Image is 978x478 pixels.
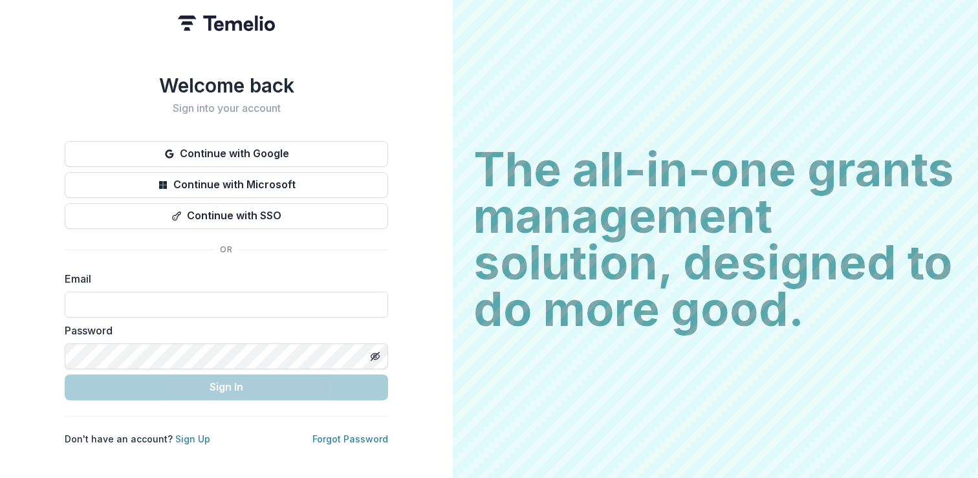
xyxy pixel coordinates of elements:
[65,74,388,97] h1: Welcome back
[65,432,210,446] p: Don't have an account?
[365,346,386,367] button: Toggle password visibility
[65,271,380,287] label: Email
[65,102,388,114] h2: Sign into your account
[65,172,388,198] button: Continue with Microsoft
[312,433,388,444] a: Forgot Password
[175,433,210,444] a: Sign Up
[65,141,388,167] button: Continue with Google
[65,203,388,229] button: Continue with SSO
[65,323,380,338] label: Password
[65,375,388,400] button: Sign In
[178,16,275,31] img: Temelio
